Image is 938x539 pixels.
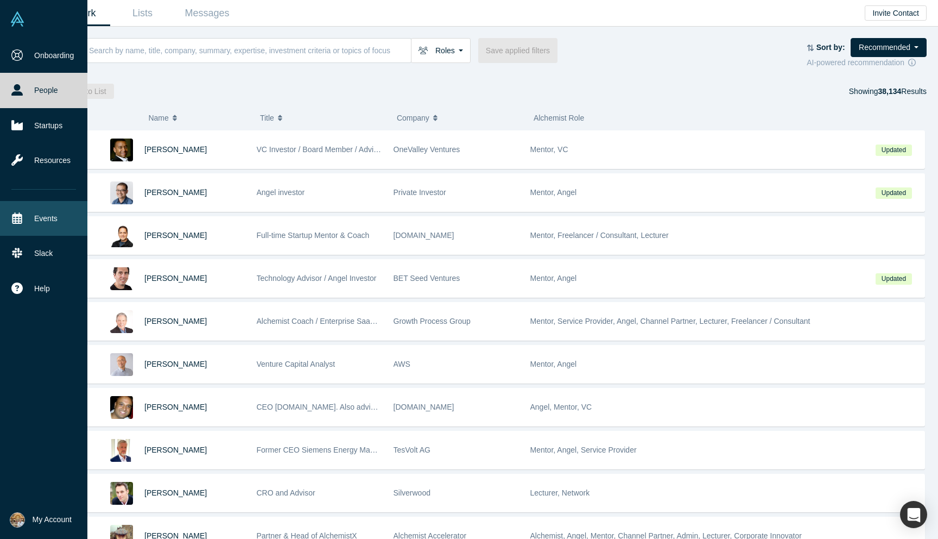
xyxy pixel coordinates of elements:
span: Mentor, Angel [530,360,577,368]
span: Full-time Startup Mentor & Coach [257,231,370,240]
a: [PERSON_NAME] [144,274,207,283]
span: BET Seed Ventures [394,274,460,283]
button: My Account [10,512,72,528]
span: Alchemist Role [534,114,584,122]
button: Roles [411,38,471,63]
span: Updated [876,145,911,156]
span: Mentor, Angel [530,188,577,197]
a: [PERSON_NAME] [144,317,207,325]
a: [PERSON_NAME] [144,488,207,497]
input: Search by name, title, company, summary, expertise, investment criteria or topics of focus [88,37,411,63]
button: Add to List [63,84,114,99]
span: Former CEO Siemens Energy Management Division of SIEMENS AG [257,446,490,454]
span: Alchemist Coach / Enterprise SaaS & Ai Subscription Model Thought Leader [257,317,514,325]
img: Juan Scarlett's Profile Image [110,139,133,161]
img: Boris Livshutz's Profile Image [110,267,133,290]
span: VC Investor / Board Member / Advisor [257,145,384,154]
button: Save applied filters [478,38,557,63]
span: Technology Advisor / Angel Investor [257,274,377,283]
span: [DOMAIN_NAME] [394,403,454,411]
button: Title [260,106,385,129]
a: [PERSON_NAME] [144,188,207,197]
span: Mentor, Angel [530,274,577,283]
span: Venture Capital Analyst [257,360,335,368]
span: [DOMAIN_NAME] [394,231,454,240]
div: Showing [849,84,927,99]
div: AI-powered recommendation [807,57,927,68]
span: Angel, Mentor, VC [530,403,592,411]
span: My Account [33,514,72,525]
img: Alexander Shartsis's Profile Image [110,482,133,505]
button: Name [148,106,249,129]
span: Company [397,106,429,129]
a: Messages [175,1,239,26]
span: Mentor, Freelancer / Consultant, Lecturer [530,231,669,240]
span: Private Investor [394,188,446,197]
button: Company [397,106,522,129]
span: Growth Process Group [394,317,471,325]
span: Results [878,87,927,96]
span: TesVolt AG [394,446,430,454]
span: Mentor, VC [530,145,568,154]
img: Samir Ghosh's Profile Image [110,224,133,247]
span: CEO [DOMAIN_NAME]. Also advising and investing. Previously w/ Red Hat, Inktank, DreamHost, etc. [257,403,598,411]
button: Invite Contact [865,5,927,21]
button: Recommended [851,38,927,57]
a: Lists [110,1,175,26]
a: [PERSON_NAME] [144,360,207,368]
strong: Sort by: [816,43,845,52]
span: CRO and Advisor [257,488,315,497]
a: [PERSON_NAME] [144,145,207,154]
span: Mentor, Angel, Service Provider [530,446,637,454]
span: Updated [876,273,911,285]
span: Updated [876,187,911,199]
img: Nuruddin Iminokhunov's Account [10,512,25,528]
img: Alchemist Vault Logo [10,11,25,27]
span: Mentor, Service Provider, Angel, Channel Partner, Lecturer, Freelancer / Consultant [530,317,810,325]
img: Ben Cherian's Profile Image [110,396,133,419]
span: Angel investor [257,188,305,197]
span: Title [260,106,274,129]
span: Lecturer, Network [530,488,590,497]
img: Chuck DeVita's Profile Image [110,310,133,333]
a: [PERSON_NAME] [144,403,207,411]
span: Silverwood [394,488,430,497]
img: Alex Ha's Profile Image [110,353,133,376]
span: AWS [394,360,410,368]
span: OneValley Ventures [394,145,460,154]
span: Name [148,106,168,129]
a: [PERSON_NAME] [144,231,207,240]
strong: 38,134 [878,87,901,96]
a: [PERSON_NAME] [144,446,207,454]
img: Danny Chee's Profile Image [110,181,133,204]
span: Help [34,283,50,294]
img: Ralf Christian's Profile Image [110,439,133,462]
